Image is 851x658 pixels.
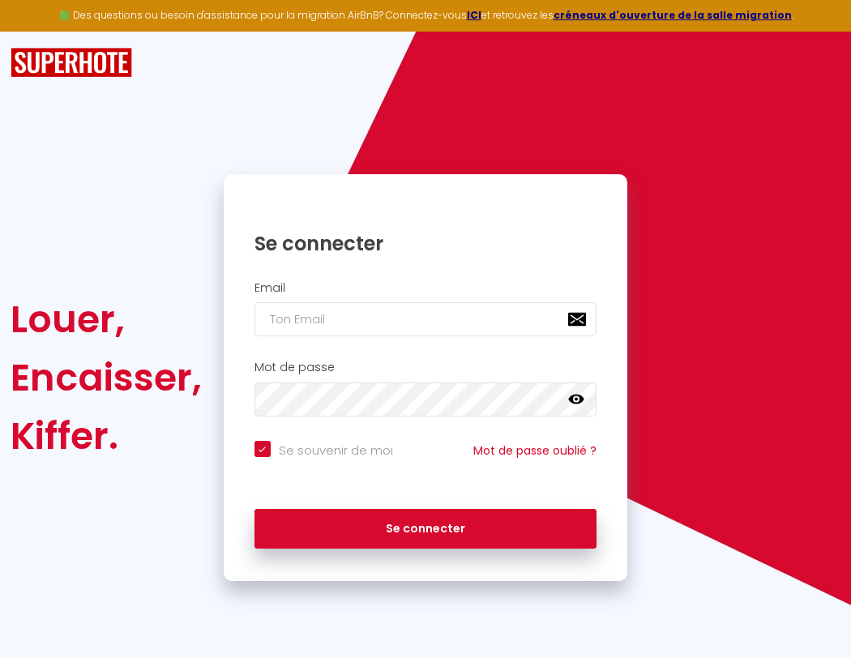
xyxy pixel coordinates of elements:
[11,407,202,465] div: Kiffer.
[11,348,202,407] div: Encaisser,
[254,231,597,256] h1: Se connecter
[473,442,597,459] a: Mot de passe oublié ?
[11,290,202,348] div: Louer,
[254,302,597,336] input: Ton Email
[467,8,481,22] a: ICI
[554,8,792,22] a: créneaux d'ouverture de la salle migration
[254,361,597,374] h2: Mot de passe
[254,281,597,295] h2: Email
[254,509,597,549] button: Se connecter
[11,48,132,78] img: SuperHote logo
